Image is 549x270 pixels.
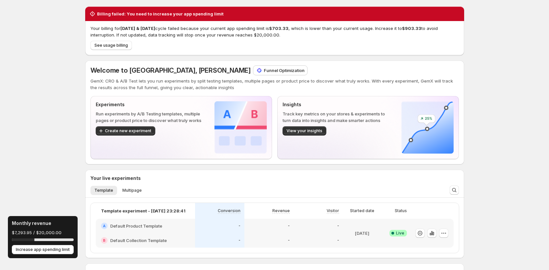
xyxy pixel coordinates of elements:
[450,185,459,195] button: Search and filter results
[355,230,369,236] p: [DATE]
[396,231,404,236] span: Live
[122,188,142,193] span: Multipage
[337,238,339,243] p: -
[90,41,132,50] button: See usage billing
[12,245,74,254] button: Increase app spending limit
[214,101,267,154] img: Experiments
[256,67,262,74] img: Funnel Optimization
[402,26,421,31] span: $903.33
[12,220,51,227] h3: Monthly revenue
[264,67,305,74] p: Funnel Optimization
[288,223,290,229] p: -
[96,101,204,108] p: Experiments
[272,208,290,213] p: Revenue
[90,78,459,91] p: GemX: CRO & A/B Test lets you run experiments by split testing templates, multiple pages or produ...
[103,238,106,242] h2: B
[103,224,106,228] h2: A
[16,247,70,252] span: Increase app spending limit
[218,208,240,213] p: Conversion
[350,208,374,213] p: Started date
[283,126,326,135] button: View your insights
[110,237,167,244] h2: Default Collection Template
[287,128,322,134] span: View your insights
[94,188,113,193] span: Template
[238,223,240,229] p: -
[337,223,339,229] p: -
[97,11,224,17] h2: Billing failed: You need to increase your app spending limit
[105,128,151,134] span: Create new experiment
[90,175,141,182] h3: Your live experiments
[101,208,186,214] p: Template experiment - [DATE] 23:28:41
[96,126,155,135] button: Create new experiment
[94,43,128,48] span: See usage billing
[327,208,339,213] p: Visitor
[90,66,251,74] span: Welcome to [GEOGRAPHIC_DATA], [PERSON_NAME]
[110,223,162,229] h2: Default Product Template
[120,26,155,31] span: [DATE] & [DATE]
[238,238,240,243] p: -
[90,25,459,38] p: Your billing for cycle failed because your current app spending limit is , which is lower than yo...
[283,101,391,108] p: Insights
[96,110,204,124] p: Run experiments by A/B Testing templates, multiple pages or product price to discover what truly ...
[283,110,391,124] p: Track key metrics on your stores & experiments to turn data into insights and make smarter actions
[401,101,454,154] img: Insights
[288,238,290,243] p: -
[12,229,74,236] p: $7,293.95 / $20,000.00
[269,26,288,31] span: $703.33
[395,208,407,213] p: Status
